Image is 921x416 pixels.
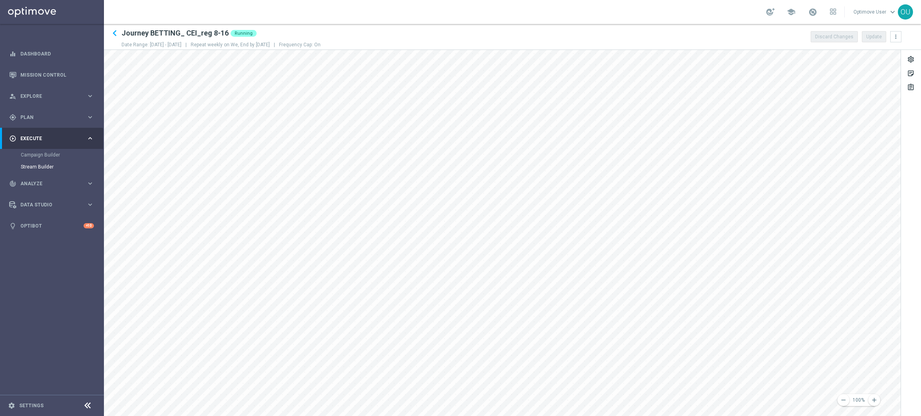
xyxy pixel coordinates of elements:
span: keyboard_arrow_down [888,8,897,16]
div: Mission Control [9,64,94,85]
div: Dashboard [9,43,94,64]
span: Data Studio [20,202,86,207]
i: gps_fixed [9,114,16,121]
button: person_search Explore keyboard_arrow_right [9,93,94,99]
button: Mission Control [9,72,94,78]
i: keyboard_arrow_left [109,27,121,39]
i: play_circle_outline [9,135,16,142]
h2: Journey BETTING_ CEI_reg 8-16 [122,28,229,38]
i: track_changes [9,180,16,187]
p: Frequency Cap: On [279,42,321,48]
div: Explore [9,93,86,100]
button: Data Studio keyboard_arrow_right [9,202,94,208]
i: lightbulb [9,222,16,230]
p: Date Range: [DATE] - [DATE] [122,42,191,48]
a: Optibot [20,215,84,236]
button: add [868,394,880,406]
div: Campaign Builder [21,149,103,161]
button: remove [837,394,849,406]
div: Execute [9,135,86,142]
i: keyboard_arrow_right [86,180,94,187]
i: add [871,396,878,404]
a: Mission Control [20,64,94,85]
i: keyboard_arrow_right [86,201,94,208]
button: Discard Changes [811,31,858,42]
i: settings [8,402,15,409]
div: Running [231,30,257,37]
span: Explore [20,94,86,99]
span: | [181,42,191,48]
div: sticky_note_2 [907,69,915,80]
button: lightbulb Optibot +10 [9,223,94,229]
div: Stream Builder [21,161,103,173]
div: Optibot [9,215,94,236]
p: Repeat weekly on We, End by [DATE] [191,42,279,48]
span: Analyze [20,181,86,186]
button: 100% [843,394,875,406]
i: person_search [9,93,16,100]
span: Execute [20,136,86,141]
a: Stream Builder [21,164,83,170]
button: equalizer Dashboard [9,51,94,57]
button: track_changes Analyze keyboard_arrow_right [9,180,94,187]
div: OU [898,4,913,20]
div: Analyze [9,180,86,187]
span: Plan [20,115,86,120]
i: keyboard_arrow_right [86,113,94,121]
a: Dashboard [20,43,94,64]
button: gps_fixed Plan keyboard_arrow_right [9,114,94,121]
i: equalizer [9,50,16,57]
div: Plan [9,114,86,121]
div: +10 [84,223,94,228]
i: keyboard_arrow_right [86,92,94,100]
button: more_vert [890,31,901,42]
span: | [270,42,279,48]
a: Settings [19,403,44,408]
button: Update [862,31,886,42]
div: Data Studio [9,201,86,208]
i: remove [840,396,847,404]
i: more_vert [893,34,899,40]
a: Campaign Builder [21,152,83,158]
div: settings [907,55,915,66]
span: school [787,8,795,16]
div: assignment [907,83,915,94]
a: Optimove Userkeyboard_arrow_down [853,6,898,18]
i: keyboard_arrow_right [86,135,94,142]
button: play_circle_outline Execute keyboard_arrow_right [9,135,94,142]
